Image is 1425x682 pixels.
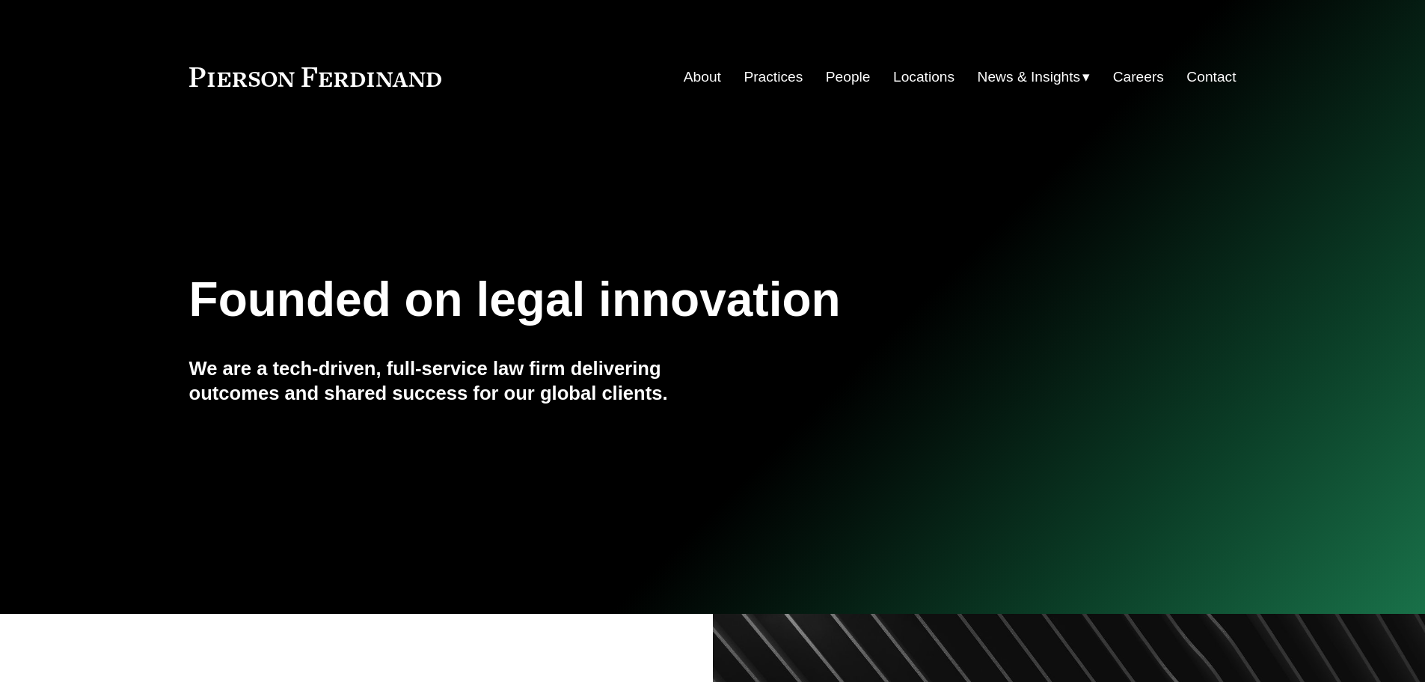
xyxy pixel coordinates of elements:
a: Careers [1113,63,1164,91]
a: folder dropdown [978,63,1091,91]
span: News & Insights [978,64,1081,91]
a: About [684,63,721,91]
a: Contact [1186,63,1236,91]
a: People [826,63,871,91]
h1: Founded on legal innovation [189,273,1062,327]
a: Practices [744,63,803,91]
a: Locations [893,63,954,91]
h4: We are a tech-driven, full-service law firm delivering outcomes and shared success for our global... [189,356,713,405]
